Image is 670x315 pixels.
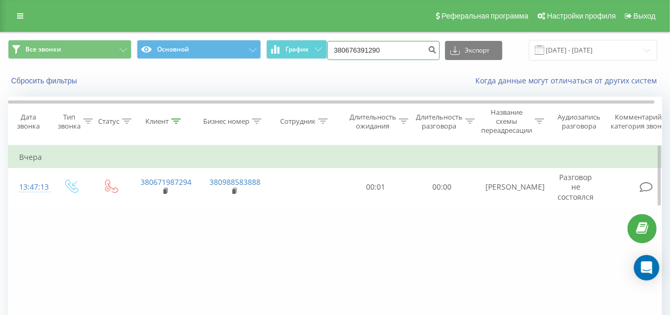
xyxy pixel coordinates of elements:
[547,12,616,20] span: Настройки профиля
[145,117,169,126] div: Клиент
[285,46,309,53] span: График
[98,117,119,126] div: Статус
[475,75,662,86] a: Когда данные могут отличаться от других систем
[8,113,48,131] div: Дата звонка
[58,113,81,131] div: Тип звонка
[553,113,605,131] div: Аудиозапись разговора
[8,76,82,86] button: Сбросить фильтры
[141,177,192,187] a: 380671987294
[137,40,260,59] button: Основной
[266,40,327,59] button: График
[8,40,132,59] button: Все звонки
[634,255,659,280] div: Open Intercom Messenger
[350,113,396,131] div: Длительность ожидания
[558,172,594,201] span: Разговор не состоялся
[445,41,502,60] button: Экспорт
[481,108,532,135] div: Название схемы переадресации
[25,45,61,54] span: Все звонки
[19,177,40,198] div: 13:47:13
[210,177,261,187] a: 380988583888
[327,41,440,60] input: Поиск по номеру
[280,117,316,126] div: Сотрудник
[409,168,475,207] td: 00:00
[416,113,463,131] div: Длительность разговора
[343,168,409,207] td: 00:01
[633,12,656,20] span: Выход
[203,117,249,126] div: Бизнес номер
[475,168,544,207] td: [PERSON_NAME]
[441,12,528,20] span: Реферальная программа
